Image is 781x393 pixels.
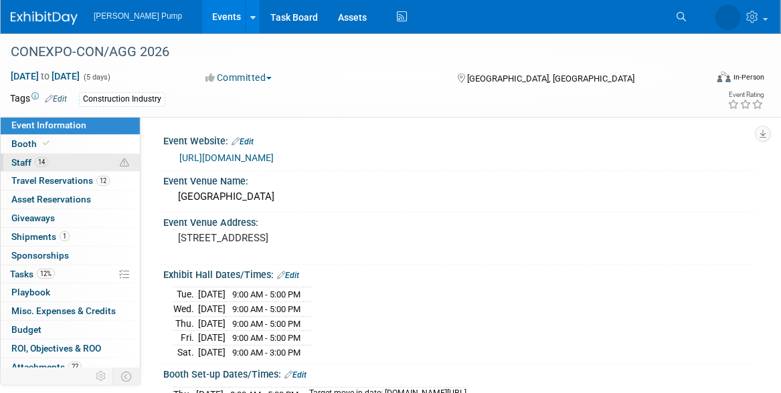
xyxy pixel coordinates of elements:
a: Edit [277,271,299,280]
div: [GEOGRAPHIC_DATA] [173,186,744,207]
span: Booth [11,138,52,149]
div: Event Format [647,70,764,90]
a: Event Information [1,116,140,134]
span: to [39,71,52,82]
a: Sponsorships [1,247,140,265]
span: Attachments [11,362,82,372]
td: Fri. [173,331,198,346]
span: 9:00 AM - 5:00 PM [232,333,300,343]
a: Asset Reservations [1,190,140,209]
span: 12% [37,269,55,279]
img: ExhibitDay [11,11,78,25]
span: Budget [11,324,41,335]
span: Asset Reservations [11,194,91,205]
div: Event Rating [727,92,764,98]
span: Misc. Expenses & Credits [11,305,116,316]
td: Toggle Event Tabs [113,368,141,385]
td: Tags [10,92,67,107]
span: Potential Scheduling Conflict -- at least one attendee is tagged in another overlapping event. [120,157,129,169]
span: 12 [96,176,110,186]
td: Personalize Event Tab Strip [90,368,113,385]
a: Staff14 [1,154,140,172]
a: Travel Reservations12 [1,172,140,190]
span: (5 days) [82,73,110,82]
span: Shipments [11,231,70,242]
div: Booth Set-up Dates/Times: [163,364,754,382]
a: Shipments1 [1,228,140,246]
i: Booth reservation complete [43,140,50,147]
a: Attachments22 [1,358,140,376]
td: Sat. [173,345,198,359]
a: Tasks12% [1,265,140,283]
pre: [STREET_ADDRESS] [178,232,395,244]
span: Tasks [10,269,55,279]
td: [DATE] [198,331,226,346]
span: [GEOGRAPHIC_DATA], [GEOGRAPHIC_DATA] [467,74,634,84]
a: Booth [1,135,140,153]
span: [DATE] [DATE] [10,70,80,82]
span: Event Information [11,120,86,130]
td: Thu. [173,316,198,331]
a: Edit [232,137,254,146]
a: Giveaways [1,209,140,227]
div: Construction Industry [79,92,165,106]
img: Amanda Smith [715,5,741,30]
span: 9:00 AM - 3:00 PM [232,348,300,358]
a: [URL][DOMAIN_NAME] [179,152,274,163]
span: ROI, Objectives & ROO [11,343,101,354]
button: Committed [201,71,277,84]
span: Giveaways [11,213,55,223]
span: 14 [35,157,48,167]
a: Budget [1,321,140,339]
span: Sponsorships [11,250,69,261]
div: Event Venue Address: [163,213,754,229]
a: ROI, Objectives & ROO [1,340,140,358]
span: 1 [60,231,70,241]
div: CONEXPO-CON/AGG 2026 [6,40,691,64]
td: Tue. [173,287,198,302]
span: 9:00 AM - 5:00 PM [232,319,300,329]
td: [DATE] [198,345,226,359]
div: Exhibit Hall Dates/Times: [163,265,754,282]
div: Event Venue Name: [163,171,754,188]
span: [PERSON_NAME] Pump [94,11,182,21]
div: In-Person [733,72,764,82]
a: Misc. Expenses & Credits [1,302,140,320]
td: [DATE] [198,316,226,331]
a: Edit [45,94,67,104]
td: [DATE] [198,287,226,302]
td: [DATE] [198,302,226,317]
span: Playbook [11,287,50,297]
img: Format-Inperson.png [717,72,731,82]
div: Event Website: [163,131,754,148]
span: 22 [68,362,82,372]
span: Travel Reservations [11,175,110,186]
td: Wed. [173,302,198,317]
span: 9:00 AM - 5:00 PM [232,289,300,299]
a: Edit [284,370,307,380]
span: Staff [11,157,48,168]
span: 9:00 AM - 5:00 PM [232,304,300,314]
a: Playbook [1,283,140,301]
